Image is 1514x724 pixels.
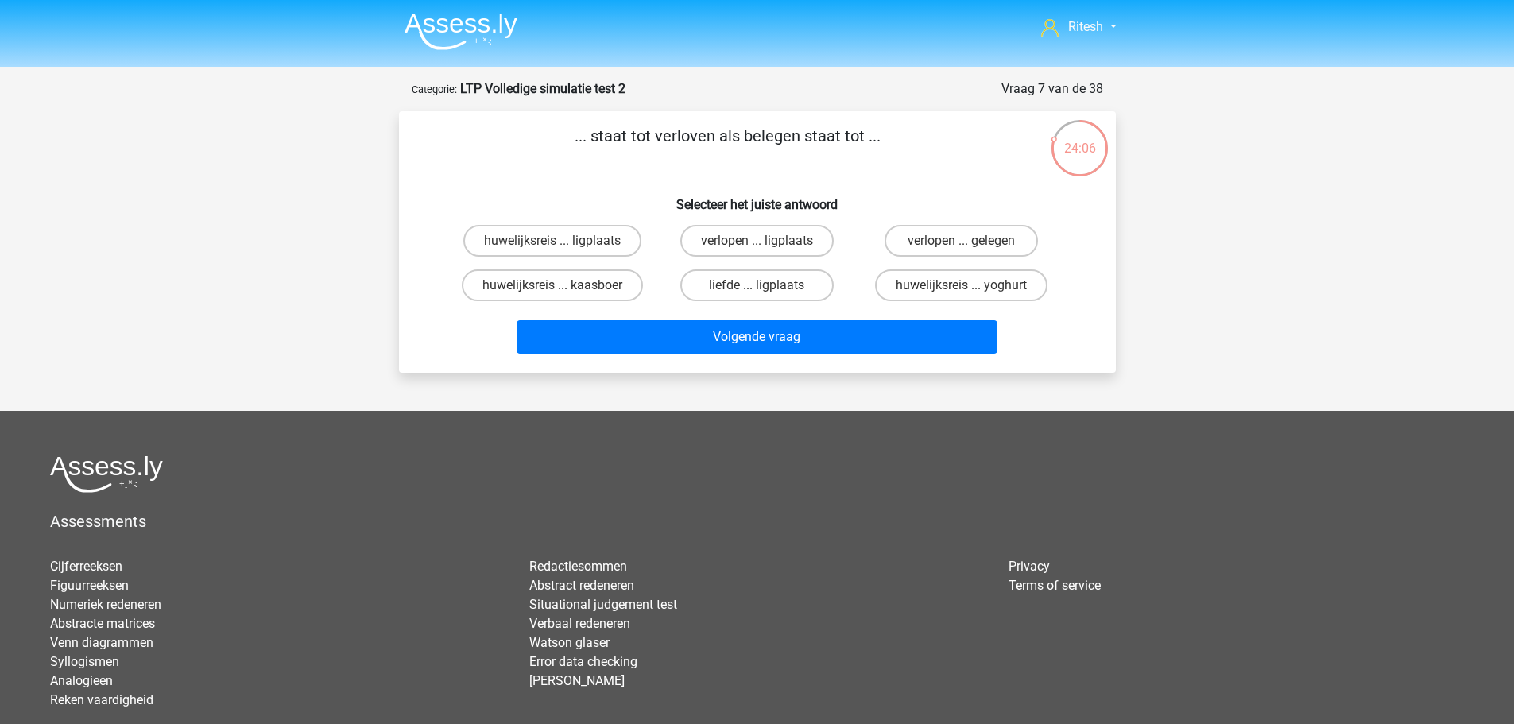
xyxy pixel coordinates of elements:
[463,225,641,257] label: huwelijksreis ... ligplaats
[1001,79,1103,99] div: Vraag 7 van de 38
[50,692,153,707] a: Reken vaardigheid
[680,225,834,257] label: verlopen ... ligplaats
[424,184,1090,212] h6: Selecteer het juiste antwoord
[529,616,630,631] a: Verbaal redeneren
[1035,17,1122,37] a: Ritesh
[1009,578,1101,593] a: Terms of service
[412,83,457,95] small: Categorie:
[529,673,625,688] a: [PERSON_NAME]
[50,654,119,669] a: Syllogismen
[1050,118,1109,158] div: 24:06
[517,320,997,354] button: Volgende vraag
[50,578,129,593] a: Figuurreeksen
[50,597,161,612] a: Numeriek redeneren
[529,559,627,574] a: Redactiesommen
[50,512,1464,531] h5: Assessments
[50,635,153,650] a: Venn diagrammen
[50,673,113,688] a: Analogieen
[50,455,163,493] img: Assessly logo
[405,13,517,50] img: Assessly
[529,635,610,650] a: Watson glaser
[50,616,155,631] a: Abstracte matrices
[529,597,677,612] a: Situational judgement test
[424,124,1031,172] p: ... staat tot verloven als belegen staat tot ...
[1068,19,1103,34] span: Ritesh
[680,269,834,301] label: liefde ... ligplaats
[529,578,634,593] a: Abstract redeneren
[875,269,1047,301] label: huwelijksreis ... yoghurt
[885,225,1038,257] label: verlopen ... gelegen
[460,81,625,96] strong: LTP Volledige simulatie test 2
[529,654,637,669] a: Error data checking
[462,269,643,301] label: huwelijksreis ... kaasboer
[1009,559,1050,574] a: Privacy
[50,559,122,574] a: Cijferreeksen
